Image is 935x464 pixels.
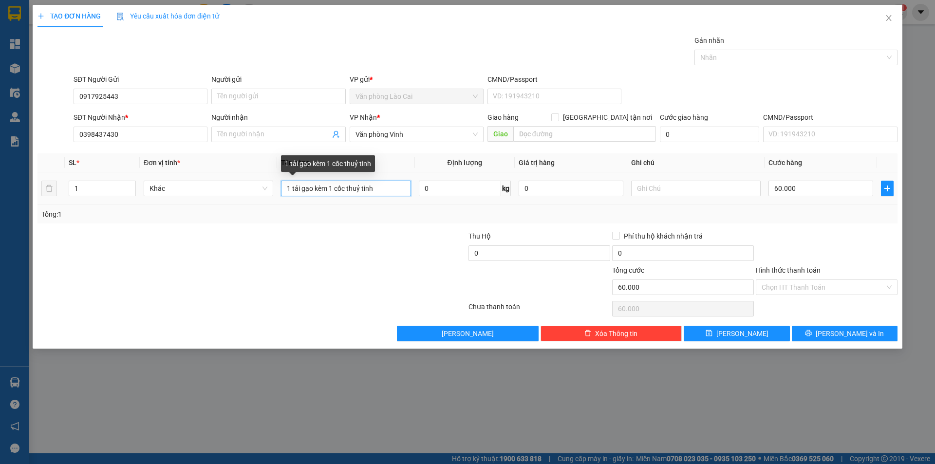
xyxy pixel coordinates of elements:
[559,112,656,123] span: [GEOGRAPHIC_DATA] tận nơi
[487,126,513,142] span: Giao
[792,326,898,341] button: printer[PERSON_NAME] và In
[519,181,623,196] input: 0
[281,181,411,196] input: VD: Bàn, Ghế
[74,74,207,85] div: SĐT Người Gửi
[41,181,57,196] button: delete
[144,159,180,167] span: Đơn vị tính
[756,266,821,274] label: Hình thức thanh toán
[763,112,897,123] div: CMND/Passport
[41,209,361,220] div: Tổng: 1
[355,127,478,142] span: Văn phòng Vinh
[694,37,724,44] label: Gán nhãn
[881,181,894,196] button: plus
[584,330,591,337] span: delete
[74,112,207,123] div: SĐT Người Nhận
[211,74,345,85] div: Người gửi
[467,301,611,318] div: Chưa thanh toán
[875,5,902,32] button: Close
[706,330,712,337] span: save
[281,155,375,172] div: 1 tải gạo kèm 1 cốc thuỷ tinh
[332,130,340,138] span: user-add
[37,12,101,20] span: TẠO ĐƠN HÀNG
[350,74,484,85] div: VP gửi
[487,113,519,121] span: Giao hàng
[627,153,765,172] th: Ghi chú
[513,126,656,142] input: Dọc đường
[116,13,124,20] img: icon
[595,328,637,339] span: Xóa Thông tin
[660,127,759,142] input: Cước giao hàng
[69,159,76,167] span: SL
[116,12,219,20] span: Yêu cầu xuất hóa đơn điện tử
[660,113,708,121] label: Cước giao hàng
[716,328,768,339] span: [PERSON_NAME]
[355,89,478,104] span: Văn phòng Lào Cai
[442,328,494,339] span: [PERSON_NAME]
[150,181,267,196] span: Khác
[684,326,789,341] button: save[PERSON_NAME]
[448,159,482,167] span: Định lượng
[620,231,707,241] span: Phí thu hộ khách nhận trả
[211,112,345,123] div: Người nhận
[768,159,802,167] span: Cước hàng
[541,326,682,341] button: deleteXóa Thông tin
[631,181,761,196] input: Ghi Chú
[881,185,893,192] span: plus
[885,14,893,22] span: close
[487,74,621,85] div: CMND/Passport
[397,326,539,341] button: [PERSON_NAME]
[468,232,491,240] span: Thu Hộ
[350,113,377,121] span: VP Nhận
[37,13,44,19] span: plus
[612,266,644,274] span: Tổng cước
[501,181,511,196] span: kg
[816,328,884,339] span: [PERSON_NAME] và In
[519,159,555,167] span: Giá trị hàng
[805,330,812,337] span: printer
